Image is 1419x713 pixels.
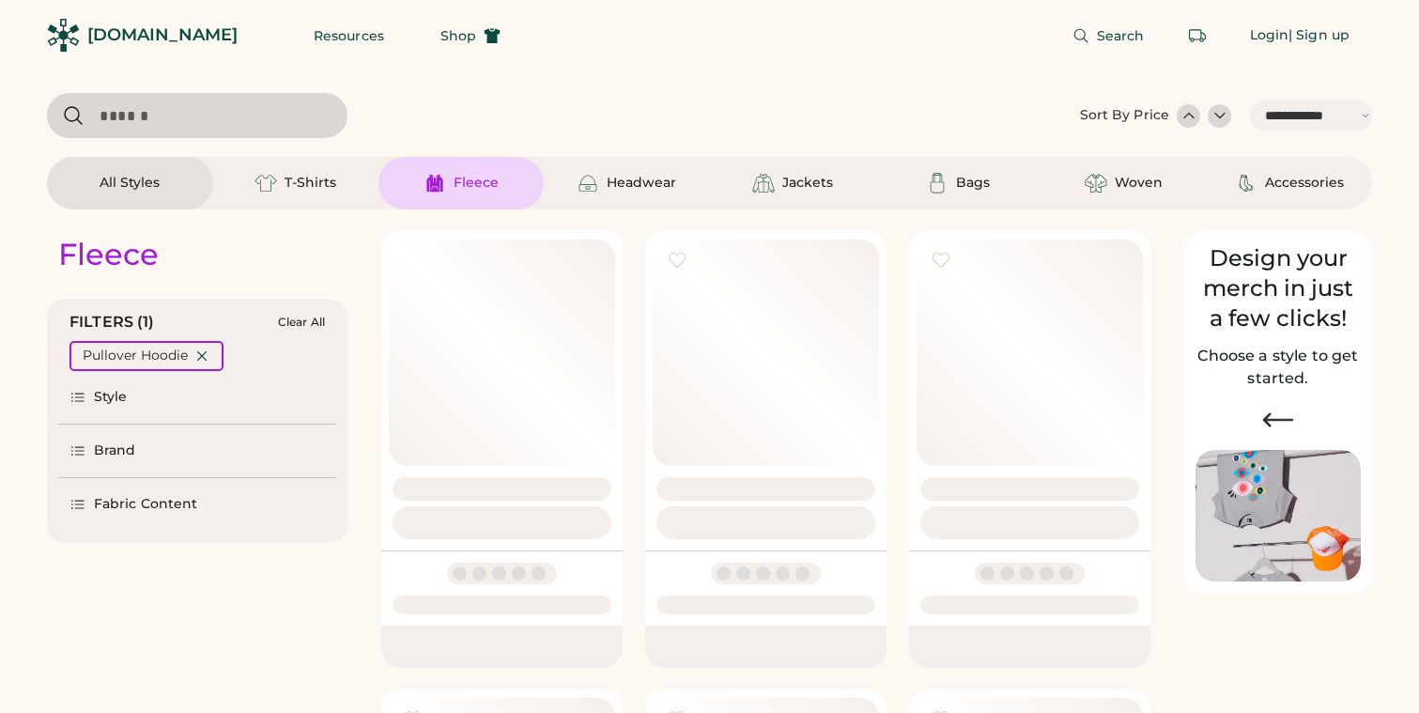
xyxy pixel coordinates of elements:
[291,17,407,54] button: Resources
[1195,345,1361,390] h2: Choose a style to get started.
[1085,172,1107,194] img: Woven Icon
[577,172,599,194] img: Headwear Icon
[87,23,238,47] div: [DOMAIN_NAME]
[440,29,476,42] span: Shop
[83,347,188,365] div: Pullover Hoodie
[1265,174,1344,193] div: Accessories
[1250,26,1289,45] div: Login
[1195,243,1361,333] div: Design your merch in just a few clicks!
[285,174,336,193] div: T-Shirts
[782,174,833,193] div: Jackets
[1179,17,1216,54] button: Retrieve an order
[100,174,160,193] div: All Styles
[1235,172,1257,194] img: Accessories Icon
[278,316,325,329] div: Clear All
[1080,106,1169,125] div: Sort By Price
[47,19,80,52] img: Rendered Logo - Screens
[1195,450,1361,582] img: Image of Lisa Congdon Eye Print on T-Shirt and Hat
[418,17,523,54] button: Shop
[1097,29,1145,42] span: Search
[926,172,949,194] img: Bags Icon
[752,172,775,194] img: Jackets Icon
[58,236,159,273] div: Fleece
[254,172,277,194] img: T-Shirts Icon
[1115,174,1163,193] div: Woven
[94,388,128,407] div: Style
[94,442,136,460] div: Brand
[69,311,155,333] div: FILTERS (1)
[424,172,446,194] img: Fleece Icon
[956,174,990,193] div: Bags
[454,174,499,193] div: Fleece
[607,174,676,193] div: Headwear
[1050,17,1167,54] button: Search
[94,495,197,514] div: Fabric Content
[1288,26,1350,45] div: | Sign up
